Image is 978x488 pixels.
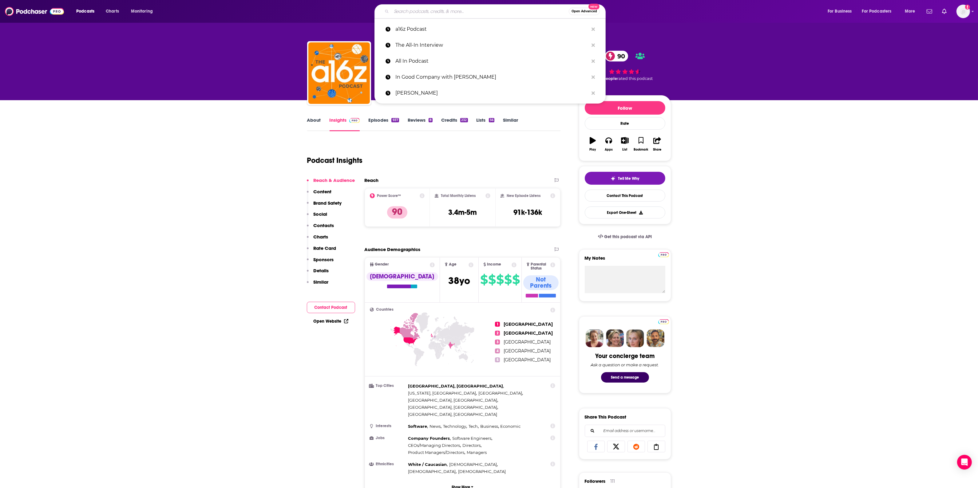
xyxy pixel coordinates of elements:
h2: Power Score™ [377,194,401,198]
img: Jon Profile [647,329,664,347]
a: InsightsPodchaser Pro [330,117,360,131]
button: Contact Podcast [307,302,355,313]
div: Rate [585,117,665,130]
a: Show notifications dropdown [924,6,935,17]
label: My Notes [585,255,665,266]
button: List [617,133,633,155]
div: 56 [489,118,494,122]
button: Sponsors [307,257,334,268]
p: a16z Podcast [395,21,588,37]
div: Open Intercom Messenger [957,455,972,470]
p: The All-In Interview [395,37,588,53]
span: New [588,4,600,10]
div: 937 [391,118,399,122]
button: Content [307,189,332,200]
button: Charts [307,234,328,245]
button: Apps [601,133,617,155]
button: Rate Card [307,245,336,257]
a: The All-In Interview [374,37,606,53]
button: open menu [858,6,901,16]
span: , [430,423,441,430]
div: 232 [460,118,468,122]
span: Monitoring [131,7,153,16]
img: Jules Profile [626,329,644,347]
span: [GEOGRAPHIC_DATA] [504,357,551,363]
span: [DEMOGRAPHIC_DATA] [449,462,497,467]
span: $ [504,275,512,285]
span: [GEOGRAPHIC_DATA] [504,348,551,354]
a: Get this podcast via API [593,229,657,244]
span: Followers [585,478,606,484]
span: , [452,435,492,442]
a: Show notifications dropdown [940,6,949,17]
span: , [408,390,477,397]
h3: Share This Podcast [585,414,627,420]
span: Logged in as Tessarossi87 [956,5,970,18]
a: Lists56 [477,117,494,131]
span: [DEMOGRAPHIC_DATA] [408,469,456,474]
span: , [408,461,448,468]
svg: Add a profile image [965,5,970,10]
span: [DEMOGRAPHIC_DATA] [458,469,506,474]
p: Reach & Audience [314,177,355,183]
span: Podcasts [76,7,94,16]
span: Managers [467,450,487,455]
p: Rate Card [314,245,336,251]
a: In Good Company with [PERSON_NAME] [374,69,606,85]
p: David Rubenstein [395,85,588,101]
span: News [430,424,441,429]
a: About [307,117,321,131]
button: open menu [72,6,102,16]
div: 111 [611,478,615,484]
div: Play [589,148,596,152]
span: Directors [462,443,481,448]
span: $ [512,275,520,285]
a: Podchaser - Follow, Share and Rate Podcasts [5,6,64,17]
span: rated this podcast [617,76,653,81]
span: Product Managers/Directors [408,450,465,455]
span: [US_STATE], [GEOGRAPHIC_DATA] [408,391,476,396]
a: Reviews8 [408,117,433,131]
span: $ [496,275,504,285]
button: Share [649,133,665,155]
p: All In Podcast [395,53,588,69]
button: Export One-Sheet [585,207,665,218]
a: a16z Podcast [374,21,606,37]
img: Podchaser Pro [658,252,669,257]
span: Income [487,262,501,266]
span: [GEOGRAPHIC_DATA] [504,330,553,336]
span: , [480,423,499,430]
span: White / Caucasian [408,462,447,467]
a: Similar [503,117,518,131]
a: Contact This Podcast [585,190,665,202]
h3: Jobs [370,436,406,440]
h2: New Episode Listens [507,194,540,198]
div: Apps [605,148,613,152]
a: Charts [102,6,123,16]
a: Pro website [658,318,669,324]
span: , [408,423,428,430]
img: Sydney Profile [586,329,604,347]
img: a16z Podcast [308,42,370,104]
button: Reach & Audience [307,177,355,189]
p: Similar [314,279,329,285]
p: Charts [314,234,328,240]
p: Brand Safety [314,200,342,206]
p: Sponsors [314,257,334,262]
span: Software [408,424,427,429]
span: $ [480,275,488,285]
a: Copy Link [647,441,665,452]
p: Details [314,268,329,274]
span: 38 yo [448,275,470,287]
div: Bookmark [634,148,648,152]
span: [GEOGRAPHIC_DATA], [GEOGRAPHIC_DATA] [408,384,503,388]
h3: Interests [370,424,406,428]
button: Brand Safety [307,200,342,211]
button: Send a message [601,372,649,383]
h1: Podcast Insights [307,156,363,165]
a: All In Podcast [374,53,606,69]
a: Episodes937 [368,117,399,131]
a: Share on Facebook [587,441,605,452]
div: List [623,148,628,152]
span: $ [488,275,496,285]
